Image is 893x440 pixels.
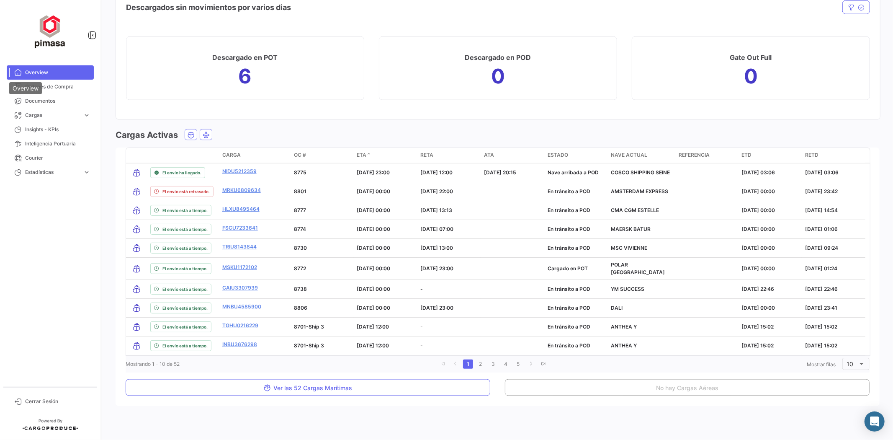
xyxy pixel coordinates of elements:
[83,111,90,119] span: expand_more
[487,357,499,371] li: page 3
[357,324,389,330] span: [DATE] 12:00
[162,305,208,311] span: El envío está a tiempo.
[25,111,80,119] span: Cargas
[126,379,490,396] button: Ver las 52 Cargas Marítimas
[212,52,278,63] h3: Descargado en POT
[656,384,718,391] span: No hay Cargas Aéreas
[162,245,208,251] span: El envío está a tiempo.
[9,82,42,94] div: Overview
[611,169,672,176] p: COSCO SHIPPING SEINE
[548,305,590,311] span: En tránsito a POD
[611,151,648,159] span: Nave actual
[222,224,258,232] a: FSCU7233641
[462,357,474,371] li: page 1
[294,151,306,159] span: OC #
[805,207,838,213] span: [DATE] 14:54
[420,305,453,311] span: [DATE] 23:00
[611,244,672,252] p: MSC VIVIENNE
[805,305,837,311] span: [DATE] 23:41
[417,148,481,163] datatable-header-cell: RETA
[548,188,590,194] span: En tránsito a POD
[491,70,505,83] h1: 0
[29,10,71,52] img: ff117959-d04a-4809-8d46-49844dc85631.png
[805,188,838,194] span: [DATE] 23:42
[219,148,291,163] datatable-header-cell: Carga
[294,342,350,349] p: 8701-Ship 3
[420,245,453,251] span: [DATE] 13:00
[7,80,94,94] a: Órdenes de Compra
[222,186,261,194] a: MRKU6809634
[222,151,241,159] span: Carga
[611,342,672,349] p: ANTHEA Y
[25,168,80,176] span: Estadísticas
[802,148,865,163] datatable-header-cell: RETD
[463,360,473,369] a: 1
[741,207,775,213] span: [DATE] 00:00
[294,188,350,195] p: 8801
[548,207,590,213] span: En tránsito a POD
[548,169,599,176] span: Nave arribada a POD
[354,148,417,163] datatable-header-cell: ETA
[513,360,523,369] a: 5
[865,412,885,432] div: Abrir Intercom Messenger
[805,226,838,232] span: [DATE] 01:06
[162,226,208,233] span: El envío está a tiempo.
[222,303,261,311] a: MNBU4585900
[484,151,494,159] span: ATA
[162,188,210,195] span: El envío está retrasado.
[548,245,590,251] span: En tránsito a POD
[162,265,208,272] span: El envío está a tiempo.
[741,151,751,159] span: ETD
[7,94,94,108] a: Documentos
[294,285,350,293] p: 8738
[679,151,710,159] span: Referencia
[294,323,350,331] p: 8701-Ship 3
[805,151,818,159] span: RETD
[741,342,774,349] span: [DATE] 15:02
[744,70,758,83] h1: 0
[357,226,391,232] span: [DATE] 00:00
[548,265,588,272] span: Cargado en POT
[116,129,178,141] h3: Cargas Activas
[162,286,208,292] span: El envío está a tiempo.
[294,265,350,272] p: 8772
[25,97,90,105] span: Documentos
[25,69,90,76] span: Overview
[438,360,448,369] a: go to first page
[222,341,257,348] a: INBU3676298
[294,304,350,312] p: 8806
[611,285,672,293] p: YM SUCCESS
[484,169,516,176] span: [DATE] 20:15
[357,207,391,213] span: [DATE] 00:00
[499,357,512,371] li: page 4
[420,265,453,272] span: [DATE] 23:00
[847,360,854,368] span: 10
[162,324,208,330] span: El envío está a tiempo.
[222,168,257,175] a: NIDU5212359
[222,322,258,329] a: TGHU0216229
[675,148,738,163] datatable-header-cell: Referencia
[526,360,536,369] a: go to next page
[25,126,90,133] span: Insights - KPIs
[544,148,608,163] datatable-header-cell: Estado
[162,207,208,214] span: El envío está a tiempo.
[805,245,838,251] span: [DATE] 09:24
[200,129,212,140] button: Air
[7,65,94,80] a: Overview
[611,207,672,214] p: CMA CGM ESTELLE
[420,169,453,176] span: [DATE] 12:00
[420,188,453,194] span: [DATE] 22:00
[741,188,775,194] span: [DATE] 00:00
[807,361,836,368] span: Mostrar filas
[512,357,525,371] li: page 5
[7,122,94,137] a: Insights - KPIs
[357,265,391,272] span: [DATE] 00:00
[741,265,775,272] span: [DATE] 00:00
[126,148,147,163] datatable-header-cell: transportMode
[357,286,391,292] span: [DATE] 00:00
[25,83,90,91] span: Órdenes de Compra
[7,151,94,165] a: Courier
[548,151,568,159] span: Estado
[357,151,367,159] span: ETA
[294,207,350,214] p: 8777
